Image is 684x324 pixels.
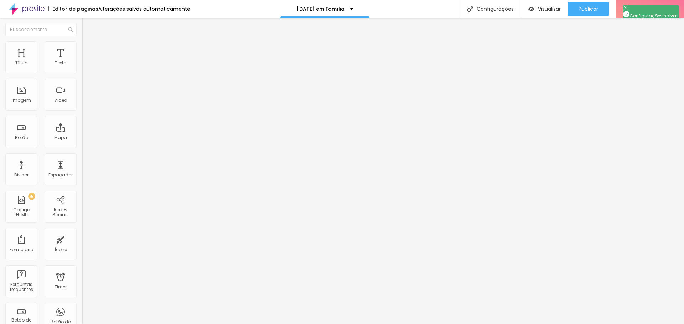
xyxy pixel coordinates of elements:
button: Visualizar [521,2,568,16]
img: Icone [68,27,73,32]
div: Texto [55,60,66,65]
div: Título [15,60,27,65]
span: Visualizar [538,6,561,12]
div: Código HTML [7,207,35,218]
p: [DATE] em Família [297,6,344,11]
button: Publicar [568,2,609,16]
span: Configurações salvas [623,13,679,19]
div: Vídeo [54,98,67,103]
div: Mapa [54,135,67,140]
div: Ícone [55,247,67,252]
div: Imagem [12,98,31,103]
div: Perguntas frequentes [7,282,35,292]
div: Divisor [14,172,28,177]
img: view-1.svg [528,6,534,12]
div: Formulário [10,247,33,252]
span: Publicar [579,6,598,12]
iframe: Editor [82,18,684,324]
div: Redes Sociais [46,207,74,218]
div: Botão [15,135,28,140]
img: Icone [623,11,629,17]
img: Icone [467,6,473,12]
div: Alterações salvas automaticamente [98,6,190,11]
div: Espaçador [48,172,73,177]
div: Editor de páginas [48,6,98,11]
input: Buscar elemento [5,23,77,36]
img: Icone [623,5,628,10]
div: Timer [55,285,67,290]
